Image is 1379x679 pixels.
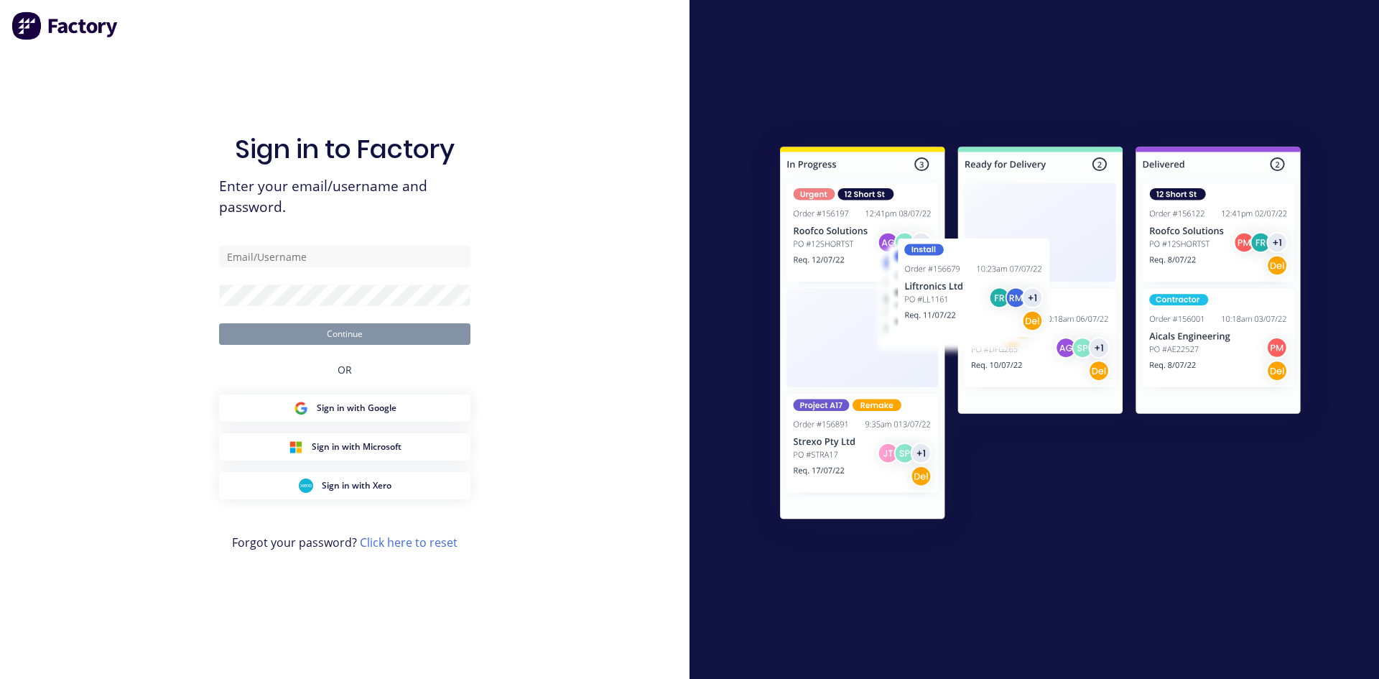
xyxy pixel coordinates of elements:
img: Microsoft Sign in [289,440,303,454]
button: Google Sign inSign in with Google [219,394,470,422]
button: Xero Sign inSign in with Xero [219,472,470,499]
input: Email/Username [219,246,470,267]
img: Google Sign in [294,401,308,415]
img: Factory [11,11,119,40]
button: Continue [219,323,470,345]
div: OR [338,345,352,394]
img: Xero Sign in [299,479,313,493]
h1: Sign in to Factory [235,134,455,165]
span: Enter your email/username and password. [219,176,470,218]
span: Sign in with Xero [322,479,391,492]
a: Click here to reset [360,535,458,550]
span: Forgot your password? [232,534,458,551]
span: Sign in with Microsoft [312,440,401,453]
span: Sign in with Google [317,402,396,415]
img: Sign in [748,118,1332,553]
button: Microsoft Sign inSign in with Microsoft [219,433,470,461]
